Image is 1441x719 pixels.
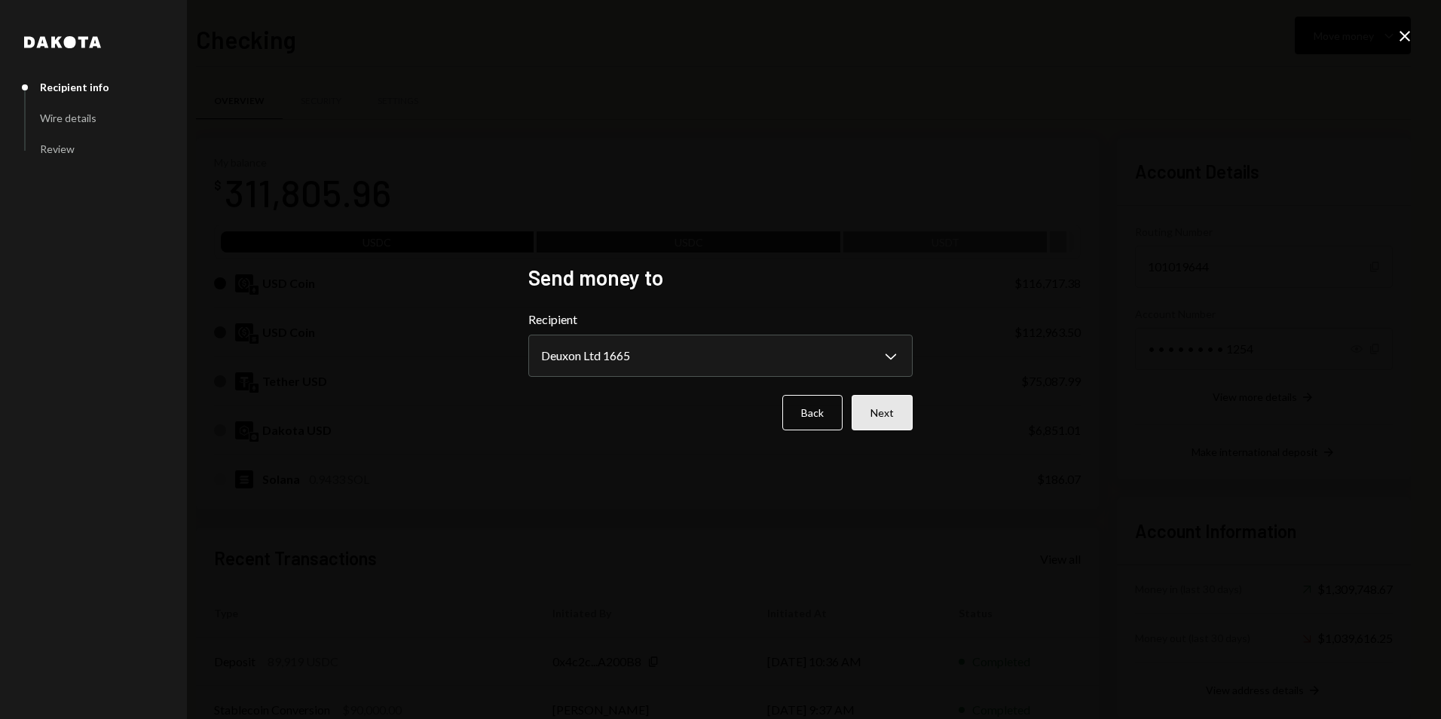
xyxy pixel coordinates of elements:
[528,311,913,329] label: Recipient
[40,81,109,93] div: Recipient info
[40,112,96,124] div: Wire details
[782,395,843,430] button: Back
[40,142,75,155] div: Review
[528,263,913,292] h2: Send money to
[528,335,913,377] button: Recipient
[852,395,913,430] button: Next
